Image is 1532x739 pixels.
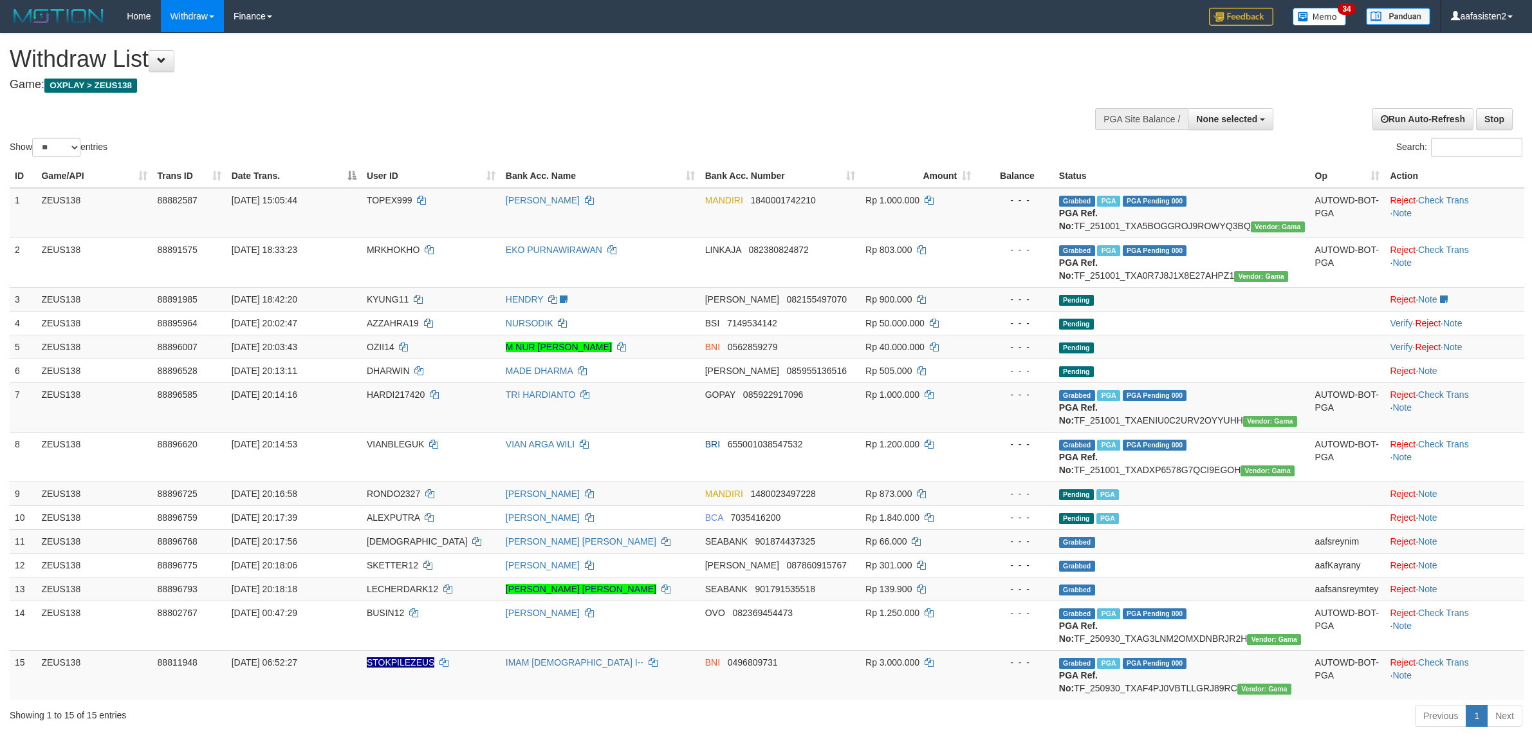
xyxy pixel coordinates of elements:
[1059,621,1098,644] b: PGA Ref. No:
[1123,658,1187,669] span: PGA Pending
[865,342,925,352] span: Rp 40.000.000
[751,489,816,499] span: Copy 1480023497228 to clipboard
[865,657,919,668] span: Rp 3.000.000
[700,164,860,188] th: Bank Acc. Number: activate to sort column ascending
[981,341,1049,353] div: - - -
[1385,529,1524,553] td: ·
[158,195,198,205] span: 88882587
[1054,601,1310,650] td: TF_250930_TXAG3LNM2OMXDNBRJR2H
[506,560,580,570] a: [PERSON_NAME]
[1418,584,1437,594] a: Note
[1392,670,1412,680] a: Note
[728,657,778,668] span: Copy 0496809731 to clipboard
[158,245,198,255] span: 88891575
[1390,512,1416,523] a: Reject
[1188,108,1273,130] button: None selected
[367,536,468,547] span: [DEMOGRAPHIC_DATA]
[976,164,1054,188] th: Balance
[1390,294,1416,304] a: Reject
[1385,359,1524,382] td: ·
[865,560,912,570] span: Rp 301.000
[1054,382,1310,432] td: TF_251001_TXAENIU0C2URV2OYYUHH
[232,389,297,400] span: [DATE] 20:14:16
[981,583,1049,595] div: - - -
[860,164,976,188] th: Amount: activate to sort column ascending
[1209,8,1273,26] img: Feedback.jpg
[36,553,152,577] td: ZEUS138
[158,366,198,376] span: 88896528
[1310,577,1385,601] td: aafsansreymtey
[865,195,919,205] span: Rp 1.000.000
[367,608,404,618] span: BUSIN12
[10,553,36,577] td: 12
[232,608,297,618] span: [DATE] 00:47:29
[226,164,362,188] th: Date Trans.: activate to sort column descending
[865,294,912,304] span: Rp 900.000
[1476,108,1513,130] a: Stop
[36,650,152,700] td: ZEUS138
[1390,560,1416,570] a: Reject
[705,318,720,328] span: BSI
[981,364,1049,377] div: - - -
[705,439,720,449] span: BRI
[152,164,226,188] th: Trans ID: activate to sort column ascending
[1059,295,1094,306] span: Pending
[506,294,544,304] a: HENDRY
[506,439,575,449] a: VIAN ARGA WILI
[36,601,152,650] td: ZEUS138
[1385,238,1524,287] td: · ·
[981,243,1049,256] div: - - -
[506,366,573,376] a: MADE DHARMA
[367,512,420,523] span: ALEXPUTRA
[1390,439,1416,449] a: Reject
[506,657,643,668] a: IMAM [DEMOGRAPHIC_DATA] I--
[1059,608,1095,619] span: Grabbed
[981,293,1049,306] div: - - -
[506,318,553,328] a: NURSODIK
[1418,245,1469,255] a: Check Trans
[865,489,912,499] span: Rp 873.000
[1059,390,1095,401] span: Grabbed
[10,382,36,432] td: 7
[10,577,36,601] td: 13
[36,359,152,382] td: ZEUS138
[1123,390,1187,401] span: PGA Pending
[1396,138,1522,157] label: Search:
[727,318,777,328] span: Copy 7149534142 to clipboard
[1418,439,1469,449] a: Check Trans
[32,138,80,157] select: Showentries
[728,439,803,449] span: Copy 655001038547532 to clipboard
[733,608,793,618] span: Copy 082369454473 to clipboard
[1443,342,1463,352] a: Note
[158,560,198,570] span: 88896775
[705,560,779,570] span: [PERSON_NAME]
[1310,601,1385,650] td: AUTOWD-BOT-PGA
[367,657,435,668] span: Nama rekening ada tanda titik/strip, harap diedit
[1054,188,1310,238] td: TF_251001_TXA5BOGGROJ9ROWYQ3BQ
[1097,658,1120,669] span: Marked by aafsreyleap
[1418,366,1437,376] a: Note
[1385,164,1524,188] th: Action
[367,366,410,376] span: DHARWIN
[1385,287,1524,311] td: ·
[1237,684,1291,695] span: Vendor URL: https://trx31.1velocity.biz
[1418,195,1469,205] a: Check Trans
[1385,335,1524,359] td: · ·
[36,335,152,359] td: ZEUS138
[728,342,778,352] span: Copy 0562859279 to clipboard
[10,164,36,188] th: ID
[705,342,720,352] span: BNI
[10,188,36,238] td: 1
[981,559,1049,572] div: - - -
[1385,382,1524,432] td: · ·
[1390,245,1416,255] a: Reject
[1418,536,1437,547] a: Note
[10,650,36,700] td: 15
[36,482,152,505] td: ZEUS138
[501,164,700,188] th: Bank Acc. Name: activate to sort column ascending
[1392,208,1412,218] a: Note
[1390,366,1416,376] a: Reject
[362,164,501,188] th: User ID: activate to sort column ascending
[506,608,580,618] a: [PERSON_NAME]
[865,536,907,547] span: Rp 66.000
